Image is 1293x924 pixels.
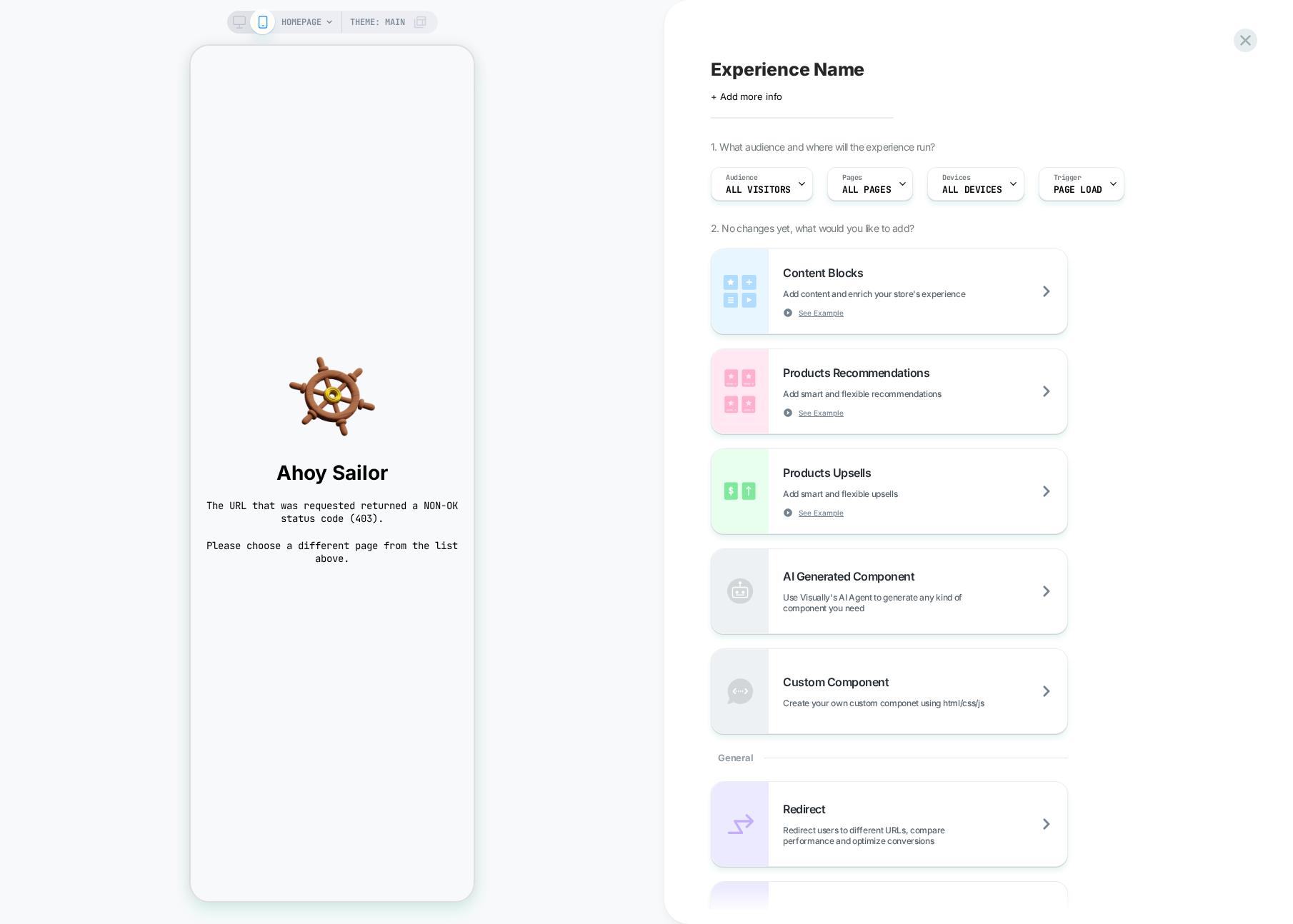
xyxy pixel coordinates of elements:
span: All Visitors [726,185,791,195]
span: Create your own custom componet using html/css/js [783,698,1055,708]
span: Content Blocks [783,266,870,280]
span: See Example [799,508,844,518]
span: 2. No changes yet, what would you like to add? [711,222,914,234]
span: + Add more info [711,91,782,102]
span: Audience [726,173,758,183]
span: HOMEPAGE [281,11,321,34]
span: AI Generated Component [783,569,922,583]
span: The URL that was requested returned a NON-OK status code (403). [14,453,269,479]
span: Add content and enrich your store's experience [783,288,1037,299]
span: Theme Test [783,908,852,922]
span: Page Load [1054,185,1102,195]
span: Redirect users to different URLs, compare performance and optimize conversions [783,825,1067,846]
span: 1. What audience and where will the experience run? [711,141,934,153]
span: ALL DEVICES [942,185,1002,195]
span: Ahoy Sailor [14,415,269,439]
span: Devices [942,173,970,183]
span: Add smart and flexible recommendations [783,388,1013,399]
span: Products Recommendations [783,366,937,380]
img: navigation helm [14,308,269,393]
span: Trigger [1054,173,1082,183]
span: See Example [799,308,844,318]
span: Use Visually's AI Agent to generate any kind of component you need [783,592,1067,613]
span: Experience Name [711,59,864,80]
span: Custom Component [783,675,896,689]
div: General [711,734,1068,781]
span: Theme: MAIN [350,11,405,34]
span: Redirect [783,802,832,816]
span: Products Upsells [783,466,878,480]
span: Pages [842,173,862,183]
span: Please choose a different page from the list above. [14,493,269,519]
span: Add smart and flexible upsells [783,488,969,499]
span: ALL PAGES [842,185,891,195]
span: See Example [799,408,844,418]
